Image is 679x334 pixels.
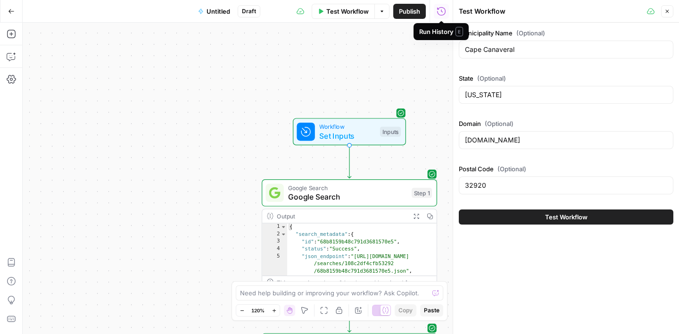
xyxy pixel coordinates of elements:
div: 4 [262,245,287,253]
div: 6 [262,275,287,304]
span: Toggle code folding, rows 2 through 12 [281,231,287,238]
div: Step 1 [412,188,432,198]
span: Draft [242,7,256,16]
div: Inputs [380,126,401,137]
button: Test Workflow [312,4,374,19]
div: WorkflowSet InputsInputs [262,118,437,145]
span: Workflow [319,122,375,131]
span: 120% [251,307,265,314]
span: (Optional) [485,119,513,128]
div: 3 [262,238,287,246]
span: E [455,27,463,36]
g: Edge from start to step_1 [348,145,351,178]
button: Test Workflow [459,209,673,225]
span: Paste [424,306,439,315]
label: Postal Code [459,164,673,174]
span: Test Workflow [545,212,588,222]
span: Publish [399,7,420,16]
button: Copy [395,304,416,317]
div: Output [277,211,406,220]
span: (Optional) [516,28,545,38]
span: Toggle code folding, rows 1 through 39 [281,224,287,231]
div: 2 [262,231,287,238]
div: 5 [262,253,287,275]
label: State [459,74,673,83]
div: Google SearchGoogle SearchStep 1Output{ "search_metadata":{ "id":"68b8159b48c791d3681570e5", "sta... [262,179,437,299]
span: (Optional) [497,164,526,174]
label: Domain [459,119,673,128]
button: Publish [393,4,426,19]
button: Untitled [192,4,236,19]
label: Municipality Name [459,28,673,38]
div: 1 [262,224,287,231]
span: Set Inputs [319,130,375,142]
span: Google Search [288,191,407,202]
span: Google Search [288,183,407,192]
span: Copy [398,306,413,315]
span: Test Workflow [326,7,369,16]
span: (Optional) [477,74,506,83]
div: Run History [419,27,463,36]
span: Untitled [207,7,230,16]
div: This output is too large & has been abbreviated for review. to view the full content. [277,278,432,296]
g: Edge from step_1 to step_2 [348,299,351,332]
button: Paste [420,304,443,317]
